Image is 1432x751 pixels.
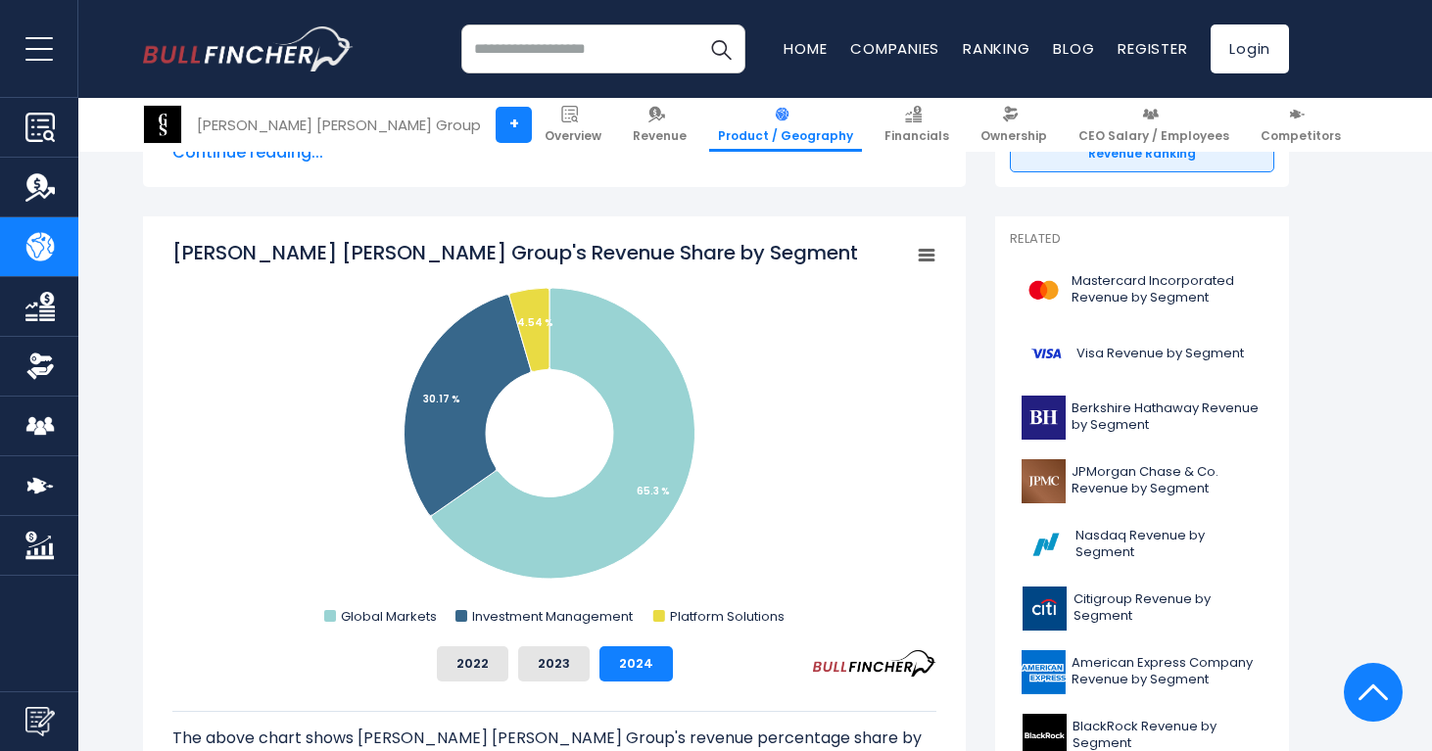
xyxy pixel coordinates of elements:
a: Register [1118,38,1187,59]
a: Nasdaq Revenue by Segment [1010,518,1274,572]
a: Login [1211,24,1289,73]
a: Blog [1053,38,1094,59]
a: Revenue Ranking [1010,135,1274,172]
img: V logo [1022,332,1071,376]
a: American Express Company Revenue by Segment [1010,645,1274,699]
svg: Goldman Sachs Group's Revenue Share by Segment [172,239,936,631]
tspan: 30.17 % [423,392,460,406]
span: Nasdaq Revenue by Segment [1075,528,1263,561]
span: Mastercard Incorporated Revenue by Segment [1072,273,1263,306]
text: Platform Solutions [670,607,785,626]
img: JPM logo [1022,459,1066,503]
a: Ranking [963,38,1029,59]
span: Competitors [1261,128,1341,144]
span: Ownership [980,128,1047,144]
a: Companies [850,38,939,59]
span: CEO Salary / Employees [1078,128,1229,144]
span: Financials [884,128,949,144]
text: Investment Management [472,607,633,626]
button: Search [696,24,745,73]
img: NDAQ logo [1022,523,1070,567]
a: Product / Geography [709,98,862,152]
button: 2024 [599,646,673,681]
a: Mastercard Incorporated Revenue by Segment [1010,263,1274,317]
p: Related [1010,231,1274,248]
a: Ownership [972,98,1056,152]
span: Product / Geography [718,128,853,144]
tspan: 4.54 % [517,315,553,330]
img: C logo [1022,587,1068,631]
span: Berkshire Hathaway Revenue by Segment [1072,400,1263,434]
tspan: 65.3 % [637,484,670,498]
button: 2023 [518,646,590,681]
img: GS logo [144,106,181,143]
img: MA logo [1022,268,1066,312]
a: Home [784,38,827,59]
span: American Express Company Revenue by Segment [1072,655,1263,688]
tspan: [PERSON_NAME] [PERSON_NAME] Group's Revenue Share by Segment [172,239,858,266]
text: Global Markets [341,607,437,626]
button: 2022 [437,646,508,681]
a: CEO Salary / Employees [1070,98,1238,152]
img: Ownership [25,352,55,381]
a: Revenue [624,98,695,152]
a: JPMorgan Chase & Co. Revenue by Segment [1010,454,1274,508]
span: Continue reading... [172,141,936,164]
span: Visa Revenue by Segment [1076,346,1244,362]
a: Go to homepage [143,26,354,71]
img: BRK-B logo [1022,396,1066,440]
a: Competitors [1252,98,1350,152]
div: [PERSON_NAME] [PERSON_NAME] Group [197,114,481,136]
img: bullfincher logo [143,26,354,71]
img: AXP logo [1022,650,1066,694]
a: Berkshire Hathaway Revenue by Segment [1010,391,1274,445]
span: JPMorgan Chase & Co. Revenue by Segment [1072,464,1263,497]
span: Overview [545,128,601,144]
a: Financials [876,98,958,152]
span: Revenue [633,128,687,144]
a: Citigroup Revenue by Segment [1010,582,1274,635]
a: Visa Revenue by Segment [1010,327,1274,381]
a: + [496,107,532,143]
a: Overview [536,98,610,152]
span: Citigroup Revenue by Segment [1074,591,1263,625]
